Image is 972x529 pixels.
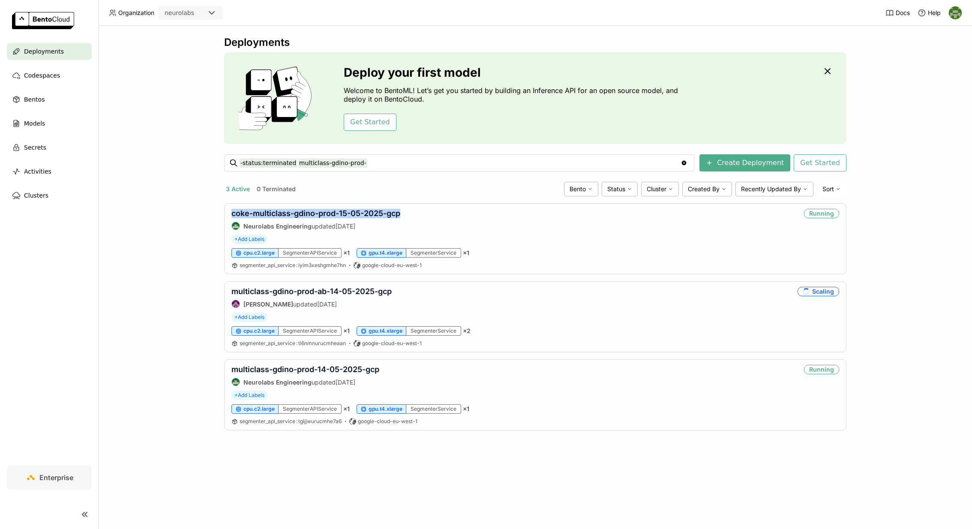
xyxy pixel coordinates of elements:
span: segmenter_api_service iyim3xeshgmhe7hn [240,262,346,268]
span: Clusters [24,190,48,201]
a: coke-multiclass-gdino-prod-15-05-2025-gcp [231,209,400,218]
button: 3 Active [224,183,252,195]
a: Secrets [7,139,92,156]
div: SegmenterService [406,326,461,336]
div: Deployments [224,36,846,49]
div: SegmenterAPIService [279,404,342,414]
div: SegmenterService [406,248,461,258]
span: × 1 [463,249,469,257]
a: segmenter_api_service:tl6nmnurucmheaan [240,340,346,347]
img: Toby Thomas [949,6,962,19]
span: : [296,418,297,424]
strong: [PERSON_NAME] [243,301,293,308]
span: [DATE] [336,379,355,386]
div: Recently Updated By [735,182,813,196]
a: Activities [7,163,92,180]
div: updated [231,378,379,386]
span: Status [607,185,625,193]
div: Running [804,209,839,218]
a: segmenter_api_service:tgljjwurucmhe7a6 [240,418,342,425]
span: × 1 [343,249,350,257]
button: Create Deployment [699,154,790,171]
span: cpu.c2.large [243,328,275,334]
span: +Add Labels [231,313,267,322]
div: Created By [682,182,732,196]
img: logo [12,12,74,29]
a: Clusters [7,187,92,204]
a: Models [7,115,92,132]
img: cover onboarding [231,66,323,130]
span: Deployments [24,46,64,57]
span: Models [24,118,45,129]
span: gpu.t4.xlarge [369,328,402,334]
span: Secrets [24,142,46,153]
span: [DATE] [317,301,337,308]
a: segmenter_api_service:iyim3xeshgmhe7hn [240,262,346,269]
button: 0 Terminated [255,183,297,195]
span: google-cloud-eu-west-1 [362,262,422,269]
span: × 2 [463,327,471,335]
span: Sort [822,185,834,193]
div: Sort [817,182,846,196]
div: Running [804,365,839,374]
span: cpu.c2.large [243,406,275,412]
img: Neurolabs Engineering [232,378,240,386]
span: Docs [896,9,910,17]
a: multiclass-gdino-prod-ab-14-05-2025-gcp [231,287,392,296]
span: Bentos [24,94,45,105]
span: × 1 [343,327,350,335]
strong: Neurolabs Engineering [243,379,312,386]
div: SegmenterAPIService [279,248,342,258]
span: : [296,262,297,268]
span: Activities [24,166,51,177]
svg: Clear value [681,159,687,166]
span: Cluster [647,185,666,193]
span: google-cloud-eu-west-1 [362,340,422,347]
a: Enterprise [7,466,92,490]
p: Welcome to BentoML! Let’s get you started by building an Inference API for an open source model, ... [344,86,682,103]
span: × 1 [343,405,350,413]
a: multiclass-gdino-prod-14-05-2025-gcp [231,365,379,374]
span: gpu.t4.xlarge [369,249,402,256]
div: Bento [564,182,598,196]
div: Scaling [798,287,839,296]
i: loading [803,288,810,295]
div: Help [918,9,941,17]
span: +Add Labels [231,234,267,244]
div: SegmenterService [406,404,461,414]
span: Codespaces [24,70,60,81]
span: × 1 [463,405,469,413]
button: Get Started [794,154,846,171]
span: +Add Labels [231,391,267,400]
input: Search [240,156,681,170]
div: Cluster [641,182,679,196]
span: Recently Updated By [741,185,801,193]
input: Selected neurolabs. [195,9,196,18]
span: : [296,340,297,346]
div: updated [231,222,400,230]
span: Bento [570,185,586,193]
a: Codespaces [7,67,92,84]
div: Status [602,182,638,196]
span: cpu.c2.large [243,249,275,256]
span: segmenter_api_service tgljjwurucmhe7a6 [240,418,342,424]
button: Get Started [344,114,396,131]
div: updated [231,300,392,308]
span: Help [928,9,941,17]
span: Organization [118,9,154,17]
div: neurolabs [165,9,194,17]
span: gpu.t4.xlarge [369,406,402,412]
a: Bentos [7,91,92,108]
span: Enterprise [39,473,73,482]
a: Docs [885,9,910,17]
span: [DATE] [336,222,355,230]
span: google-cloud-eu-west-1 [358,418,417,425]
h3: Deploy your first model [344,66,682,79]
img: Mathew Robinson [232,300,240,308]
img: Neurolabs Engineering [232,222,240,230]
span: Created By [688,185,720,193]
span: segmenter_api_service tl6nmnurucmheaan [240,340,346,346]
div: SegmenterAPIService [279,326,342,336]
a: Deployments [7,43,92,60]
strong: Neurolabs Engineering [243,222,312,230]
